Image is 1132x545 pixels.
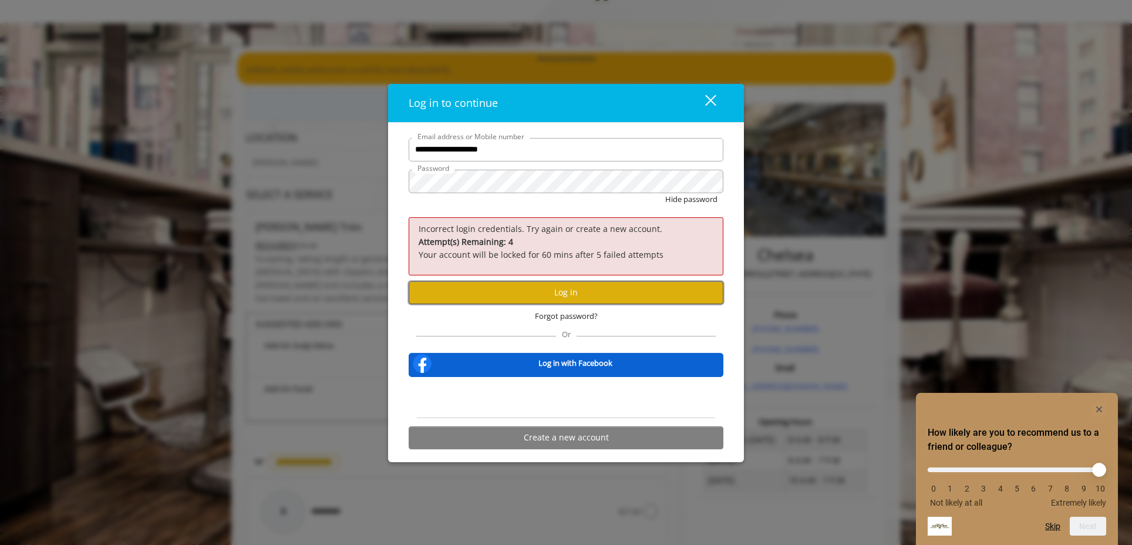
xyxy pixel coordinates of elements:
div: close dialog [692,94,715,112]
input: Password [409,170,723,193]
li: 2 [961,484,973,493]
span: Log in to continue [409,96,498,110]
label: Email address or Mobile number [412,131,530,142]
button: Log in [409,281,723,304]
div: How likely are you to recommend us to a friend or colleague? Select an option from 0 to 10, with ... [928,459,1106,507]
h2: How likely are you to recommend us to a friend or colleague? Select an option from 0 to 10, with ... [928,426,1106,454]
button: Hide password [665,193,717,206]
li: 4 [995,484,1006,493]
b: Log in with Facebook [538,357,612,369]
li: 8 [1061,484,1073,493]
span: Extremely likely [1051,498,1106,507]
li: 5 [1011,484,1023,493]
button: close dialog [683,91,723,115]
li: 10 [1094,484,1106,493]
li: 3 [978,484,989,493]
img: facebook-logo [410,352,434,375]
li: 0 [928,484,939,493]
p: Your account will be locked for 60 mins after 5 failed attempts [419,236,713,262]
button: Skip [1045,522,1060,531]
iframe: Sign in with Google Button [507,385,626,411]
b: Attempt(s) Remaining: 4 [419,236,513,247]
button: Create a new account [409,426,723,449]
input: Email address or Mobile number [409,138,723,162]
li: 7 [1045,484,1056,493]
button: Hide survey [1092,402,1106,416]
span: Incorrect login credentials. Try again or create a new account. [419,223,662,234]
button: Next question [1070,517,1106,536]
span: Or [556,329,577,339]
li: 1 [944,484,956,493]
label: Password [412,163,455,174]
div: How likely are you to recommend us to a friend or colleague? Select an option from 0 to 10, with ... [928,402,1106,536]
li: 6 [1027,484,1039,493]
span: Forgot password? [535,310,598,322]
span: Not likely at all [930,498,982,507]
li: 9 [1078,484,1090,493]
